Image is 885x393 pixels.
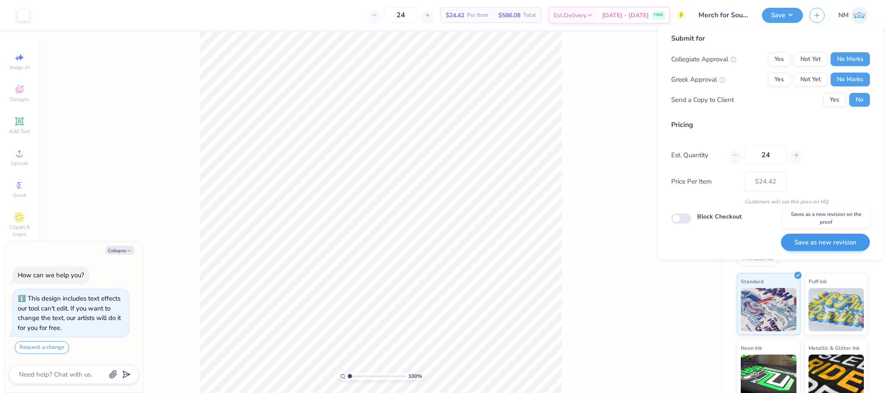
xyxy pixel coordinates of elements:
button: Not Yet [794,73,827,86]
img: Standard [741,288,796,331]
button: No [849,93,870,107]
span: $24.42 [446,11,464,20]
span: Total [523,11,536,20]
span: FREE [654,12,663,18]
button: No Marks [831,52,870,66]
button: No Marks [831,73,870,86]
button: Request a change [15,341,69,354]
div: Saves as a new revision on the proof [783,208,869,228]
img: Puff Ink [809,288,864,331]
span: Metallic & Glitter Ink [809,343,860,352]
button: Save as new revision [781,234,870,251]
span: Per Item [467,11,488,20]
input: – – [745,145,787,165]
span: Neon Ink [741,343,762,352]
button: Not Yet [794,52,827,66]
div: Pricing [671,120,870,130]
label: Est. Quantity [671,150,723,160]
div: Greek Approval [671,75,725,85]
div: Send a Copy to Client [671,95,734,105]
button: Save [762,8,803,23]
div: Submit for [671,33,870,44]
a: NM [838,7,868,24]
button: Yes [768,73,790,86]
span: Image AI [10,64,30,71]
span: Clipart & logos [4,224,35,238]
label: Block Checkout [697,212,742,221]
div: Collegiate Approval [671,54,736,64]
button: Yes [823,93,846,107]
span: Upload [11,160,28,167]
button: Yes [768,52,790,66]
span: 100 % [408,372,422,380]
span: Designs [10,96,29,103]
span: Add Text [9,128,30,135]
div: Customers will see this price on HQ. [671,198,870,206]
input: – – [384,7,418,23]
span: Est. Delivery [554,11,587,20]
span: Standard [741,277,764,286]
span: $586.08 [498,11,520,20]
span: [DATE] - [DATE] [602,11,649,20]
span: Greek [13,192,26,199]
img: Naina Mehta [851,7,868,24]
label: Price Per Item [671,177,738,187]
span: NM [838,10,849,20]
button: Collapse [105,246,134,255]
div: This design includes text effects our tool can't edit. If you want to change the text, our artist... [18,294,121,332]
div: How can we help you? [18,271,84,279]
input: Untitled Design [692,6,755,24]
span: Puff Ink [809,277,827,286]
